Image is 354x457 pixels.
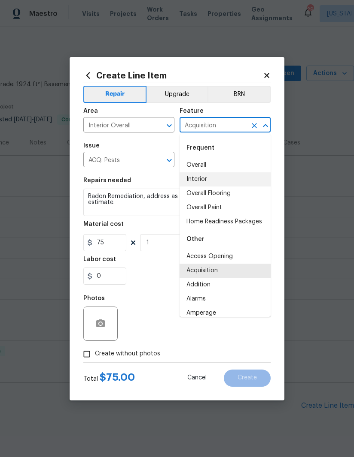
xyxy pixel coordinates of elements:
button: Close [259,120,272,132]
h5: Photos [83,295,105,301]
h5: Area [83,108,98,114]
button: Open [163,154,175,166]
div: Other [180,229,271,250]
h5: Material cost [83,221,124,227]
button: Cancel [174,370,220,387]
textarea: Radon Remediation, address as needed. Please provide estimate. [83,189,271,216]
button: Create [224,370,271,387]
button: BRN [208,86,271,103]
li: Overall Flooring [180,186,271,201]
span: Cancel [187,375,207,381]
h2: Create Line Item [83,71,263,80]
li: Alarms [180,292,271,306]
button: Repair [83,86,146,103]
div: Total [83,373,135,383]
li: Addition [180,278,271,292]
li: Overall Paint [180,201,271,215]
span: $ 75.00 [100,372,135,382]
h5: Issue [83,143,100,149]
h5: Labor cost [83,256,116,262]
li: Amperage [180,306,271,320]
span: Create [238,375,257,381]
li: Acquisition [180,264,271,278]
button: Upgrade [146,86,208,103]
li: Home Readiness Packages [180,215,271,229]
h5: Repairs needed [83,177,131,183]
li: Interior [180,172,271,186]
li: Overall [180,158,271,172]
button: Clear [248,120,260,132]
li: Access Opening [180,250,271,264]
button: Open [163,120,175,132]
h5: Feature [180,108,204,114]
span: Create without photos [95,349,160,358]
div: Frequent [180,138,271,158]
